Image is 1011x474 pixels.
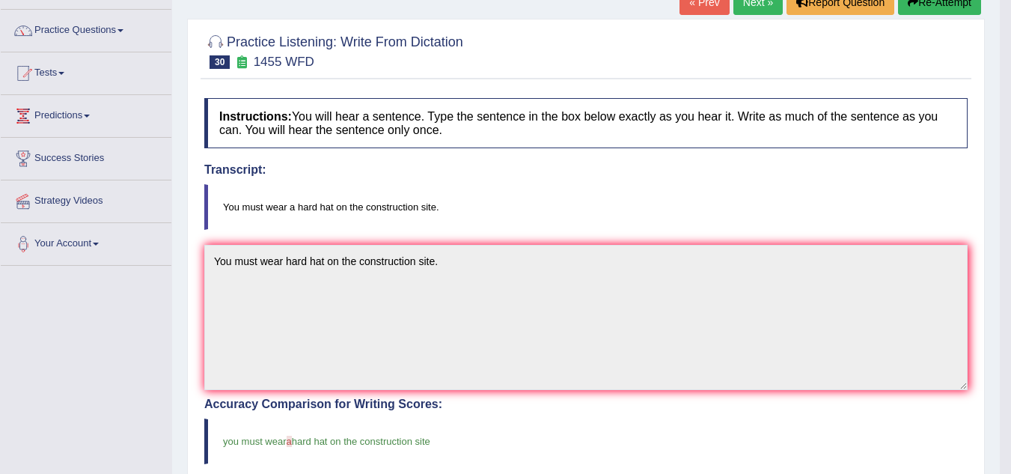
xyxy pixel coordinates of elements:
[292,436,430,447] span: hard hat on the construction site
[254,55,314,69] small: 1455 WFD
[210,55,230,69] span: 30
[204,31,463,69] h2: Practice Listening: Write From Dictation
[223,436,287,447] span: you must wear
[1,180,171,218] a: Strategy Videos
[287,436,292,447] span: a
[204,98,968,148] h4: You will hear a sentence. Type the sentence in the box below exactly as you hear it. Write as muc...
[1,10,171,47] a: Practice Questions
[1,95,171,133] a: Predictions
[204,163,968,177] h4: Transcript:
[204,184,968,230] blockquote: You must wear a hard hat on the construction site.
[1,52,171,90] a: Tests
[1,138,171,175] a: Success Stories
[233,55,249,70] small: Exam occurring question
[204,398,968,411] h4: Accuracy Comparison for Writing Scores:
[219,110,292,123] b: Instructions:
[1,223,171,261] a: Your Account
